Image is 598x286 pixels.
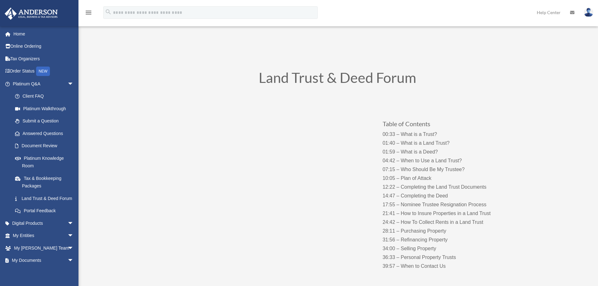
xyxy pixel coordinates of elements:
[9,172,83,192] a: Tax & Bookkeeping Packages
[36,67,50,76] div: NEW
[9,152,83,172] a: Platinum Knowledge Room
[67,254,80,267] span: arrow_drop_down
[105,8,112,15] i: search
[4,254,83,267] a: My Documentsarrow_drop_down
[9,102,83,115] a: Platinum Walkthrough
[9,205,83,217] a: Portal Feedback
[383,121,507,130] h3: Table of Contents
[9,140,83,152] a: Document Review
[3,8,60,20] img: Anderson Advisors Platinum Portal
[9,192,80,205] a: Land Trust & Deed Forum
[168,71,507,88] h1: Land Trust & Deed Forum
[67,229,80,242] span: arrow_drop_down
[67,242,80,255] span: arrow_drop_down
[85,9,92,16] i: menu
[4,28,83,40] a: Home
[9,115,83,127] a: Submit a Question
[85,11,92,16] a: menu
[4,40,83,53] a: Online Ordering
[4,78,83,90] a: Platinum Q&Aarrow_drop_down
[4,217,83,229] a: Digital Productsarrow_drop_down
[584,8,593,17] img: User Pic
[9,127,83,140] a: Answered Questions
[67,78,80,90] span: arrow_drop_down
[4,52,83,65] a: Tax Organizers
[383,130,507,271] p: 00:33 – What is a Trust? 01:40 – What is a Land Trust? 01:59 – What is a Deed? 04:42 – When to Us...
[67,217,80,230] span: arrow_drop_down
[4,65,83,78] a: Order StatusNEW
[4,229,83,242] a: My Entitiesarrow_drop_down
[9,90,83,103] a: Client FAQ
[4,242,83,254] a: My [PERSON_NAME] Teamarrow_drop_down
